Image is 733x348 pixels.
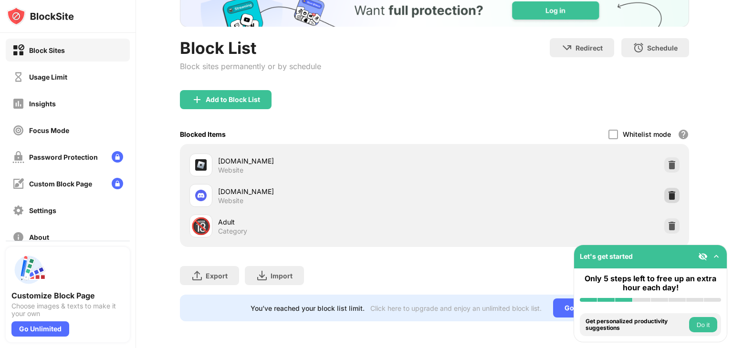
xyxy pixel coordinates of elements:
[29,206,56,215] div: Settings
[29,233,49,241] div: About
[12,151,24,163] img: password-protection-off.svg
[206,96,260,103] div: Add to Block List
[12,71,24,83] img: time-usage-off.svg
[12,205,24,216] img: settings-off.svg
[29,126,69,134] div: Focus Mode
[11,291,124,300] div: Customize Block Page
[29,73,67,81] div: Usage Limit
[553,298,618,317] div: Go Unlimited
[12,124,24,136] img: focus-off.svg
[218,227,247,235] div: Category
[11,253,46,287] img: push-custom-page.svg
[12,178,24,190] img: customize-block-page-off.svg
[218,186,434,196] div: [DOMAIN_NAME]
[580,274,721,292] div: Only 5 steps left to free up an extra hour each day!
[112,151,123,163] img: lock-menu.svg
[29,180,92,188] div: Custom Block Page
[206,272,228,280] div: Export
[623,130,671,138] div: Whitelist mode
[195,159,207,171] img: favicons
[11,321,69,337] div: Go Unlimited
[576,44,603,52] div: Redirect
[218,196,243,205] div: Website
[11,302,124,317] div: Choose images & texts to make it your own
[647,44,678,52] div: Schedule
[586,318,687,332] div: Get personalized productivity suggestions
[29,153,98,161] div: Password Protection
[180,61,321,71] div: Block sites permanently or by schedule
[580,252,633,260] div: Let's get started
[689,317,717,332] button: Do it
[29,46,65,54] div: Block Sites
[218,217,434,227] div: Adult
[12,44,24,56] img: block-on.svg
[370,304,542,312] div: Click here to upgrade and enjoy an unlimited block list.
[218,156,434,166] div: [DOMAIN_NAME]
[218,166,243,174] div: Website
[195,190,207,201] img: favicons
[180,130,226,138] div: Blocked Items
[251,304,365,312] div: You’ve reached your block list limit.
[12,231,24,243] img: about-off.svg
[7,7,74,26] img: logo-blocksite.svg
[712,252,721,261] img: omni-setup-toggle.svg
[112,178,123,189] img: lock-menu.svg
[12,98,24,110] img: insights-off.svg
[191,216,211,236] div: 🔞
[271,272,293,280] div: Import
[29,100,56,108] div: Insights
[180,38,321,58] div: Block List
[698,252,708,261] img: eye-not-visible.svg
